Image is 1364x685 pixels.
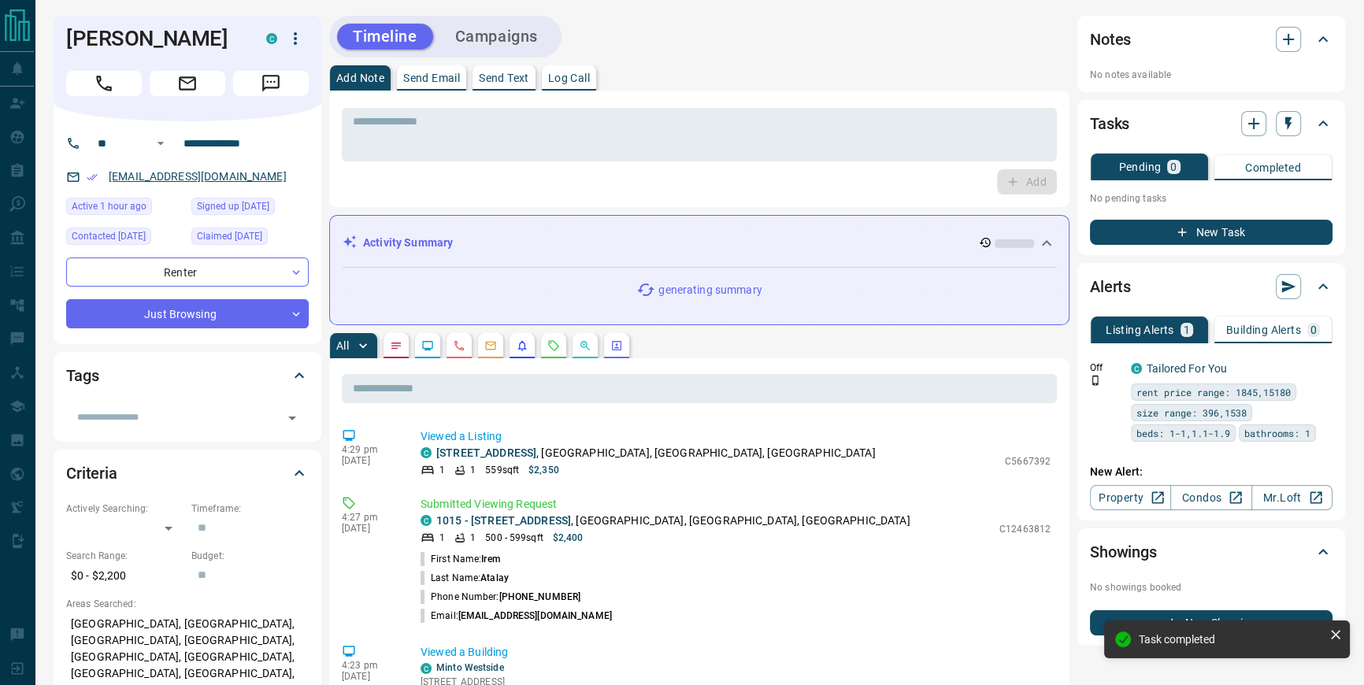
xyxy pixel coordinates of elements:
p: Add Note [336,72,384,83]
span: Active 1 hour ago [72,198,146,214]
svg: Opportunities [579,339,591,352]
a: 1015 - [STREET_ADDRESS] [436,514,571,527]
p: Send Text [479,72,529,83]
p: 4:29 pm [342,444,397,455]
p: 0 [1310,324,1317,335]
a: [EMAIL_ADDRESS][DOMAIN_NAME] [109,170,287,183]
div: Notes [1090,20,1332,58]
svg: Emails [484,339,497,352]
div: Tasks [1090,105,1332,143]
h2: Showings [1090,539,1157,565]
div: condos.ca [421,447,432,458]
p: Submitted Viewing Request [421,496,1051,513]
a: [STREET_ADDRESS] [436,446,536,459]
a: Condos [1170,485,1251,510]
div: Thu Mar 10 2022 [191,228,309,250]
p: C5667392 [1005,454,1051,468]
p: 0 [1170,161,1177,172]
span: Call [66,71,142,96]
span: size range: 396,1538 [1136,405,1247,420]
p: Timeframe: [191,502,309,516]
p: Search Range: [66,549,183,563]
h2: Criteria [66,461,117,486]
span: [EMAIL_ADDRESS][DOMAIN_NAME] [458,610,612,621]
div: Activity Summary [343,228,1056,257]
p: 500 - 599 sqft [485,531,543,545]
span: Atalay [480,572,509,583]
button: New Showing [1090,610,1332,635]
p: Building Alerts [1226,324,1301,335]
span: Claimed [DATE] [197,228,262,244]
p: 1 [470,463,476,477]
svg: Lead Browsing Activity [421,339,434,352]
svg: Calls [453,339,465,352]
button: New Task [1090,220,1332,245]
p: 4:23 pm [342,660,397,671]
p: $0 - $2,200 [66,563,183,589]
p: Pending [1118,161,1161,172]
p: Log Call [548,72,590,83]
p: Areas Searched: [66,597,309,611]
div: Showings [1090,533,1332,571]
p: Viewed a Listing [421,428,1051,445]
a: Minto Westside [436,662,504,673]
svg: Notes [390,339,402,352]
div: condos.ca [266,33,277,44]
p: Budget: [191,549,309,563]
p: $2,400 [553,531,584,545]
p: Actively Searching: [66,502,183,516]
div: Task completed [1139,633,1323,646]
span: Signed up [DATE] [197,198,269,214]
p: Completed [1245,162,1301,173]
p: No pending tasks [1090,187,1332,210]
p: Activity Summary [363,235,453,251]
span: [PHONE_NUMBER] [499,591,580,602]
span: Message [233,71,309,96]
p: 4:27 pm [342,512,397,523]
p: Off [1090,361,1121,375]
div: Criteria [66,454,309,492]
div: condos.ca [1131,363,1142,374]
div: Renter [66,257,309,287]
p: Listing Alerts [1106,324,1174,335]
p: generating summary [658,282,762,298]
h2: Notes [1090,27,1131,52]
span: Irem [481,554,499,565]
h2: Alerts [1090,274,1131,299]
p: 1 [470,531,476,545]
p: 1 [1184,324,1190,335]
h2: Tags [66,363,98,388]
p: [DATE] [342,671,397,682]
svg: Email Verified [87,172,98,183]
p: $2,350 [528,463,559,477]
h2: Tasks [1090,111,1129,136]
div: Wed Oct 15 2025 [66,198,183,220]
button: Open [151,134,170,153]
p: 1 [439,531,445,545]
button: Timeline [337,24,433,50]
p: All [336,340,349,351]
svg: Listing Alerts [516,339,528,352]
p: 1 [439,463,445,477]
p: 559 sqft [485,463,519,477]
p: [DATE] [342,455,397,466]
a: Property [1090,485,1171,510]
div: Wed Mar 30 2022 [66,228,183,250]
div: condos.ca [421,515,432,526]
span: beds: 1-1,1.1-1.9 [1136,425,1230,441]
svg: Push Notification Only [1090,375,1101,386]
p: Last Name: [421,571,509,585]
p: C12463812 [999,522,1051,536]
span: Email [150,71,225,96]
svg: Agent Actions [610,339,623,352]
p: Send Email [403,72,460,83]
span: Contacted [DATE] [72,228,146,244]
p: , [GEOGRAPHIC_DATA], [GEOGRAPHIC_DATA], [GEOGRAPHIC_DATA] [436,513,910,529]
button: Open [281,407,303,429]
p: New Alert: [1090,464,1332,480]
div: Thu Mar 10 2022 [191,198,309,220]
a: Mr.Loft [1251,485,1332,510]
p: Email: [421,609,612,623]
div: Tags [66,357,309,394]
button: Campaigns [439,24,554,50]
